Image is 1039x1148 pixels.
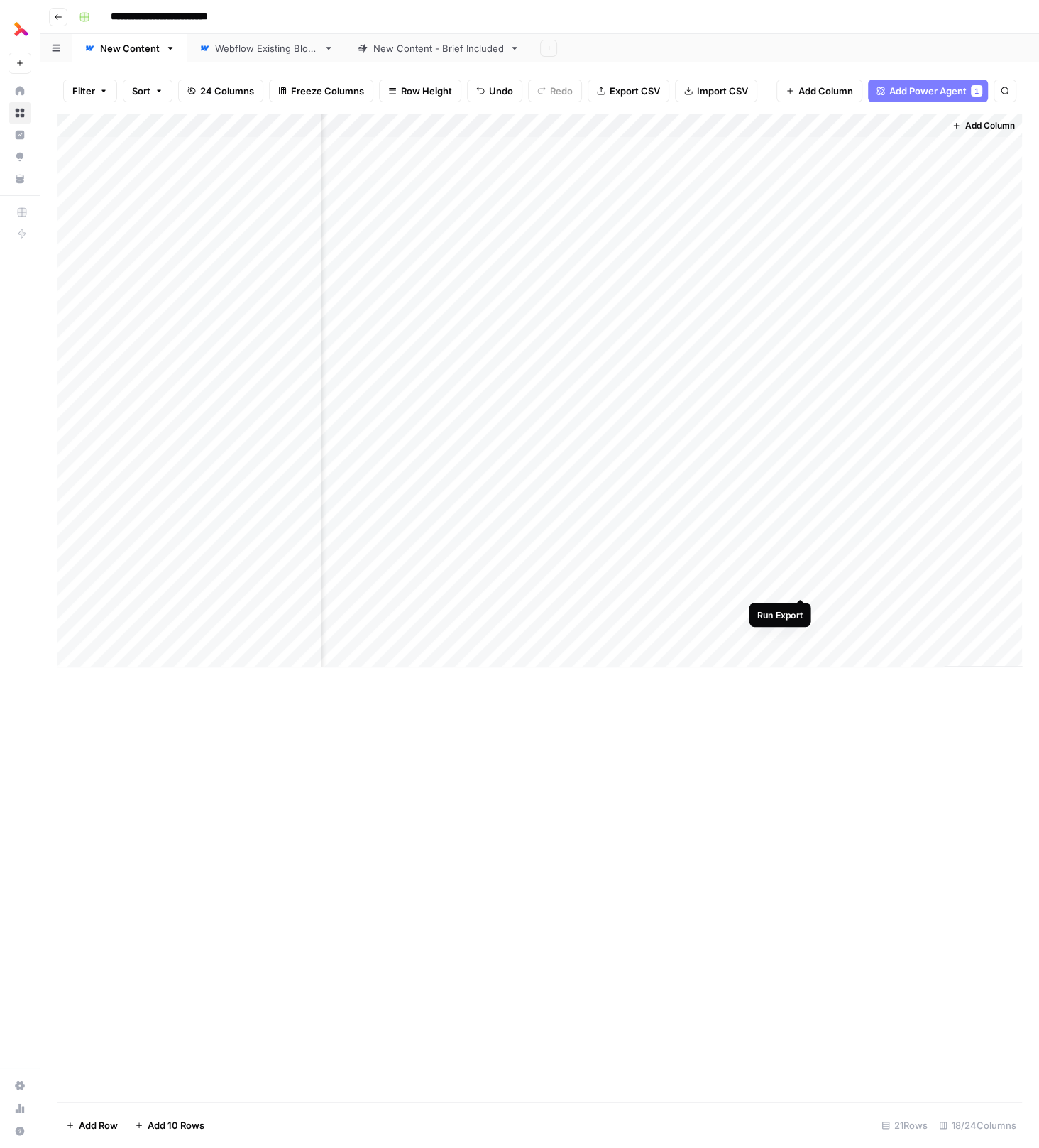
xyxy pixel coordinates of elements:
[868,80,988,102] button: Add Power Agent1
[132,84,150,98] span: Sort
[889,84,967,98] span: Add Power Agent
[9,80,31,102] a: Home
[9,1074,31,1097] a: Settings
[373,41,504,55] div: New Content - Brief Included
[964,119,1014,132] span: Add Column
[876,1114,933,1137] div: 21 Rows
[9,146,31,168] a: Opportunities
[269,80,373,102] button: Freeze Columns
[550,84,573,98] span: Redo
[9,11,31,47] button: Workspace: Thoughtful AI Content Engine
[588,80,669,102] button: Export CSV
[9,16,34,42] img: Thoughtful AI Content Engine Logo
[9,102,31,124] a: Browse
[933,1114,1022,1137] div: 18/24 Columns
[528,80,582,102] button: Redo
[9,168,31,190] a: Your Data
[974,85,979,97] span: 1
[946,116,1020,135] button: Add Column
[379,80,461,102] button: Row Height
[123,80,172,102] button: Sort
[57,1114,126,1137] button: Add Row
[178,80,263,102] button: 24 Columns
[675,80,757,102] button: Import CSV
[776,80,862,102] button: Add Column
[401,84,452,98] span: Row Height
[489,84,513,98] span: Undo
[200,84,254,98] span: 24 Columns
[72,84,95,98] span: Filter
[187,34,346,62] a: Webflow Existing Blogs
[610,84,660,98] span: Export CSV
[100,41,160,55] div: New Content
[63,80,117,102] button: Filter
[9,124,31,146] a: Insights
[126,1114,213,1137] button: Add 10 Rows
[79,1118,118,1132] span: Add Row
[291,84,364,98] span: Freeze Columns
[215,41,318,55] div: Webflow Existing Blogs
[72,34,187,62] a: New Content
[9,1097,31,1120] a: Usage
[798,84,853,98] span: Add Column
[467,80,522,102] button: Undo
[9,1120,31,1142] button: Help + Support
[971,85,982,97] div: 1
[697,84,748,98] span: Import CSV
[346,34,532,62] a: New Content - Brief Included
[757,608,803,622] div: Run Export
[148,1118,204,1132] span: Add 10 Rows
